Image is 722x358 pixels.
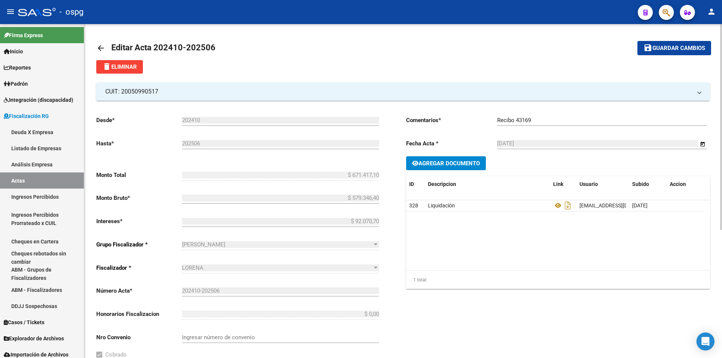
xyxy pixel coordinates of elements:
span: Firma Express [4,31,43,39]
mat-icon: person [707,7,716,16]
p: Nro Convenio [96,333,182,341]
mat-icon: save [643,43,652,52]
p: Comentarios [406,116,497,124]
mat-panel-title: CUIT: 20050990517 [105,88,692,96]
span: Subido [632,181,649,187]
span: [DATE] [632,202,648,208]
datatable-header-cell: Subido [629,176,667,192]
button: Guardar cambios [637,41,711,55]
p: Intereses [96,217,182,225]
span: 328 [409,202,418,208]
span: Descripcion [428,181,456,187]
span: [PERSON_NAME] [182,241,225,248]
datatable-header-cell: Usuario [576,176,629,192]
span: Link [553,181,563,187]
div: 1 total [406,270,710,289]
span: Editar Acta 202410-202506 [111,43,215,52]
span: Explorador de Archivos [4,334,64,343]
span: Guardar cambios [652,45,705,52]
datatable-header-cell: Link [550,176,576,192]
span: Accion [670,181,686,187]
p: Desde [96,116,182,124]
p: Hasta [96,139,182,148]
span: Reportes [4,63,31,72]
p: Monto Bruto [96,194,182,202]
mat-icon: arrow_back [96,44,105,53]
i: Descargar documento [563,199,573,211]
p: Honorarios Fiscalizacion [96,310,182,318]
span: Usuario [579,181,598,187]
span: Integración (discapacidad) [4,96,73,104]
button: Agregar Documento [406,156,486,170]
mat-icon: menu [6,7,15,16]
p: Monto Total [96,171,182,179]
span: ID [409,181,414,187]
p: Número Acta [96,287,182,295]
span: - ospg [59,4,83,20]
div: Open Intercom Messenger [696,332,714,350]
span: Inicio [4,47,23,56]
span: Padrón [4,80,28,88]
datatable-header-cell: ID [406,176,425,192]
span: Casos / Tickets [4,318,44,326]
span: Fiscalización RG [4,112,49,120]
span: Eliminar [102,63,137,70]
span: LORENA [182,264,203,271]
span: Agregar Documento [419,160,480,167]
datatable-header-cell: Accion [667,176,704,192]
span: Liquidación [428,202,455,208]
span: [EMAIL_ADDRESS][DOMAIN_NAME] - [PERSON_NAME] [579,202,707,208]
datatable-header-cell: Descripcion [425,176,550,192]
p: Fecha Acta * [406,139,497,148]
p: Grupo Fiscalizador * [96,240,182,249]
mat-icon: delete [102,62,111,71]
p: Fiscalizador * [96,264,182,272]
mat-expansion-panel-header: CUIT: 20050990517 [96,83,710,101]
button: Eliminar [96,60,143,74]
